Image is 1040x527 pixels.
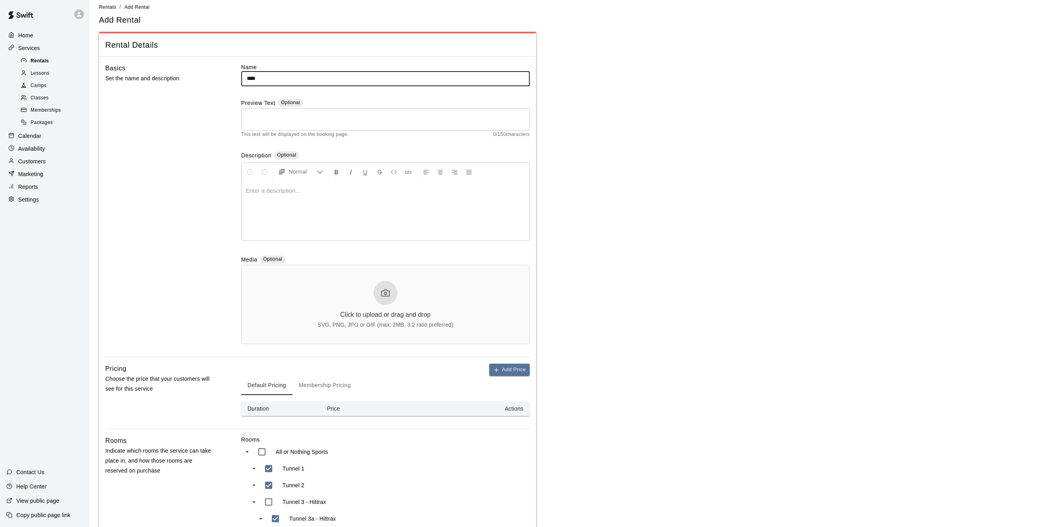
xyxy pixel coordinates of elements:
[330,165,343,179] button: Format Bold
[19,105,89,117] a: Memberships
[419,165,433,179] button: Left Align
[16,482,46,490] p: Help Center
[6,155,83,167] a: Customers
[31,57,49,65] span: Rentals
[448,165,461,179] button: Right Align
[19,117,86,128] div: Packages
[275,165,326,179] button: Formatting Options
[18,31,33,39] p: Home
[31,70,50,77] span: Lessons
[241,401,321,416] th: Duration
[31,82,46,90] span: Camps
[358,165,372,179] button: Format Underline
[241,99,275,108] label: Preview Text
[258,165,271,179] button: Redo
[283,465,304,473] p: Tunnel 1
[99,15,141,25] h5: Add Rental
[105,40,530,50] span: Rental Details
[243,165,257,179] button: Undo
[387,165,401,179] button: Insert Code
[292,376,357,395] button: Membership Pricing
[283,498,326,506] p: Tunnel 3 - Hittrax
[373,165,386,179] button: Format Strikethrough
[105,436,127,446] h6: Rooms
[18,170,43,178] p: Marketing
[31,107,61,114] span: Memberships
[241,131,349,139] span: This text will be displayed on the booking page.
[19,80,86,91] div: Camps
[18,44,40,52] p: Services
[18,157,46,165] p: Customers
[263,256,282,262] span: Optional
[19,80,89,92] a: Camps
[241,376,292,395] button: Default Pricing
[401,165,415,179] button: Insert Link
[124,4,149,10] span: Add Rental
[18,132,41,140] p: Calendar
[241,151,271,161] label: Description
[31,94,48,102] span: Classes
[400,401,530,416] th: Actions
[105,74,216,83] p: Set the name and description
[19,68,86,79] div: Lessons
[281,100,300,105] span: Optional
[277,152,296,158] span: Optional
[6,130,83,142] a: Calendar
[19,105,86,116] div: Memberships
[289,515,336,523] p: Tunnel 3a - Hittrax
[16,511,70,519] p: Copy public page link
[19,67,89,79] a: Lessons
[105,63,126,74] h6: Basics
[289,168,317,176] span: Normal
[462,165,476,179] button: Justify Align
[99,4,116,10] a: Rentals
[105,364,126,374] h6: Pricing
[120,3,121,11] li: /
[6,29,83,41] a: Home
[241,256,258,265] label: Media
[321,401,400,416] th: Price
[434,165,447,179] button: Center Align
[19,92,89,105] a: Classes
[16,468,45,476] p: Contact Us
[105,446,216,476] p: Indicate which rooms the service can take place in, and how those rooms are reserved on purchase
[241,63,530,71] label: Name
[16,497,59,505] p: View public page
[19,117,89,129] a: Packages
[105,374,216,394] p: Choose the price that your customers will see for this service
[99,3,1030,12] nav: breadcrumb
[6,194,83,205] a: Settings
[340,311,431,318] div: Click to upload or drag and drop
[318,322,453,328] div: SVG, PNG, JPG or GIF (max: 2MB, 3:2 ratio preferred)
[6,143,83,155] a: Availability
[489,364,530,376] button: Add Price
[276,448,328,456] p: All or Nothing Sports
[18,145,45,153] p: Availability
[31,119,53,127] span: Packages
[493,131,530,139] span: 0 / 150 characters
[18,196,39,203] p: Settings
[19,55,89,67] a: Rentals
[6,181,83,193] a: Reports
[6,42,83,54] a: Services
[19,56,86,67] div: Rentals
[241,436,530,444] label: Rooms
[19,93,86,104] div: Classes
[6,168,83,180] a: Marketing
[344,165,358,179] button: Format Italics
[283,481,304,489] p: Tunnel 2
[18,183,38,191] p: Reports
